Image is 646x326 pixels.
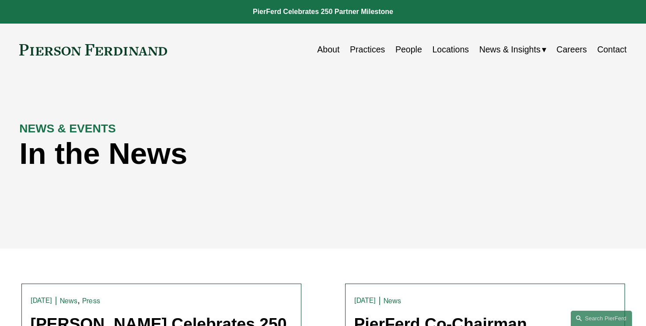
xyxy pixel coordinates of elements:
[317,41,339,58] a: About
[354,297,376,304] time: [DATE]
[77,295,80,305] span: ,
[19,122,115,135] strong: NEWS & EVENTS
[479,42,541,57] span: News & Insights
[31,297,52,304] time: [DATE]
[597,41,626,58] a: Contact
[19,136,475,171] h1: In the News
[395,41,422,58] a: People
[82,297,100,305] a: Press
[350,41,385,58] a: Practices
[479,41,546,58] a: folder dropdown
[60,297,78,305] a: News
[432,41,469,58] a: Locations
[556,41,587,58] a: Careers
[384,297,402,305] a: News
[571,311,632,326] a: Search this site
